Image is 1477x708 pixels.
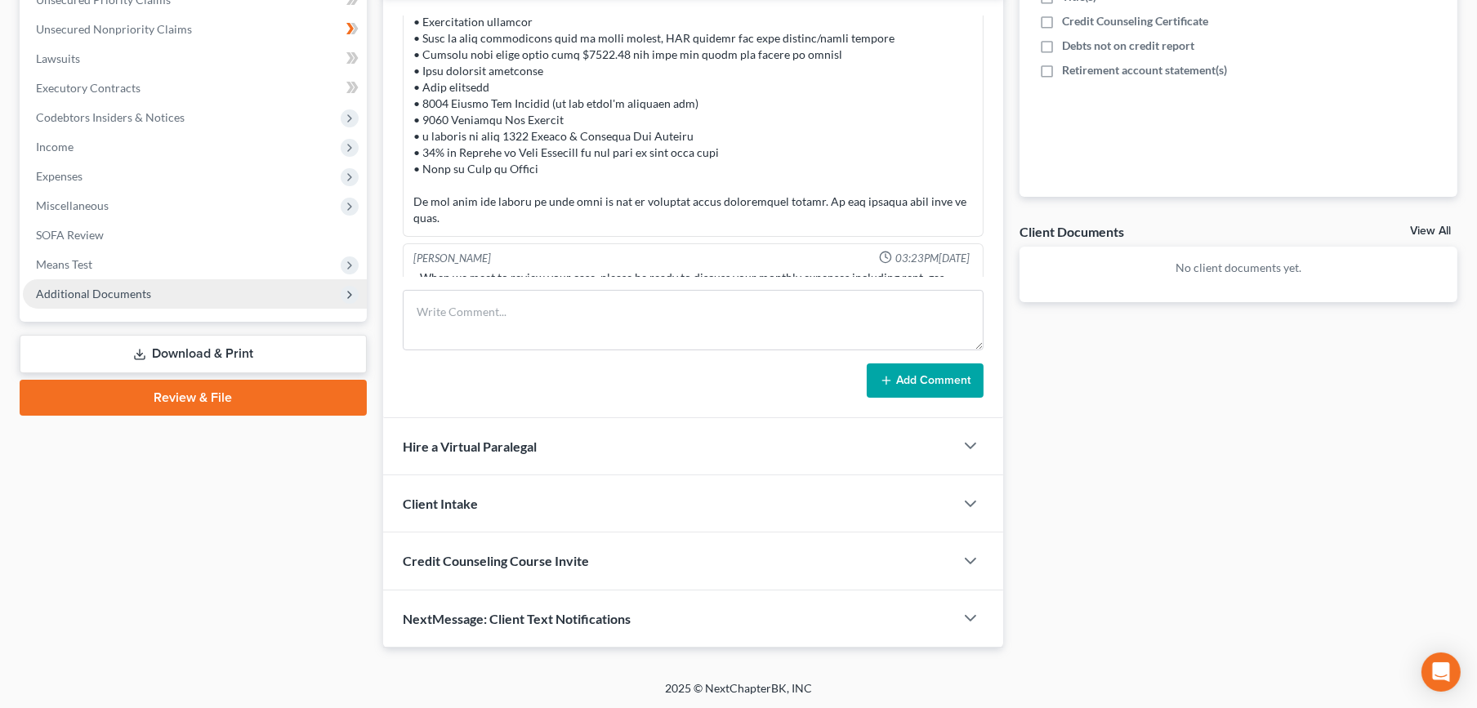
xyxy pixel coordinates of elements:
a: SOFA Review [23,220,367,250]
span: Unsecured Nonpriority Claims [36,22,192,36]
div: Open Intercom Messenger [1421,652,1461,692]
span: Additional Documents [36,287,151,301]
span: Debts not on credit report [1062,38,1194,54]
span: Retirement account statement(s) [1062,62,1227,78]
span: Miscellaneous [36,198,109,212]
span: Lawsuits [36,51,80,65]
span: Income [36,140,74,154]
a: View All [1410,225,1451,237]
a: Lawsuits [23,44,367,73]
p: No client documents yet. [1033,260,1444,276]
span: SOFA Review [36,228,104,242]
a: Review & File [20,380,367,416]
span: Expenses [36,169,83,183]
div: - When we meet to review your case, please be ready to discuss your monthly expenses including re... [413,269,973,302]
a: Unsecured Nonpriority Claims [23,15,367,44]
span: NextMessage: Client Text Notifications [403,611,631,626]
span: Means Test [36,257,92,271]
span: Hire a Virtual Paralegal [403,439,537,454]
button: Add Comment [867,363,984,398]
a: Executory Contracts [23,73,367,103]
span: Credit Counseling Course Invite [403,553,589,568]
span: 03:23PM[DATE] [895,251,970,266]
span: Client Intake [403,496,478,511]
span: Executory Contracts [36,81,141,95]
span: Codebtors Insiders & Notices [36,110,185,124]
div: [PERSON_NAME] [413,251,491,266]
span: Credit Counseling Certificate [1062,13,1208,29]
div: Client Documents [1020,223,1124,240]
a: Download & Print [20,335,367,373]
